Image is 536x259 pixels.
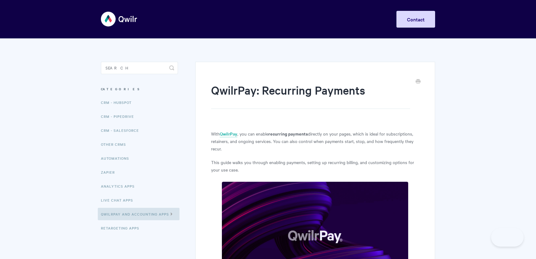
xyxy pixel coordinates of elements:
a: CRM - Pipedrive [101,110,139,123]
iframe: Toggle Customer Support [491,228,524,247]
h3: Categories [101,83,178,95]
a: Other CRMs [101,138,131,150]
a: Retargeting Apps [101,222,144,234]
a: Zapier [101,166,119,178]
a: Print this Article [416,78,421,85]
strong: recurring payments [268,130,308,137]
img: Qwilr Help Center [101,7,138,31]
a: QwilrPay and Accounting Apps [98,208,179,220]
p: With , you can enable directly on your pages, which is ideal for subscriptions, retainers, and on... [211,130,419,152]
a: Live Chat Apps [101,194,138,206]
a: QwilrPay [220,131,237,137]
input: Search [101,62,178,74]
h1: QwilrPay: Recurring Payments [211,82,410,109]
a: CRM - Salesforce [101,124,144,136]
a: Analytics Apps [101,180,139,192]
a: CRM - HubSpot [101,96,136,109]
p: This guide walks you through enabling payments, setting up recurring billing, and customizing opt... [211,159,419,173]
a: Automations [101,152,134,164]
a: Contact [396,11,435,28]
